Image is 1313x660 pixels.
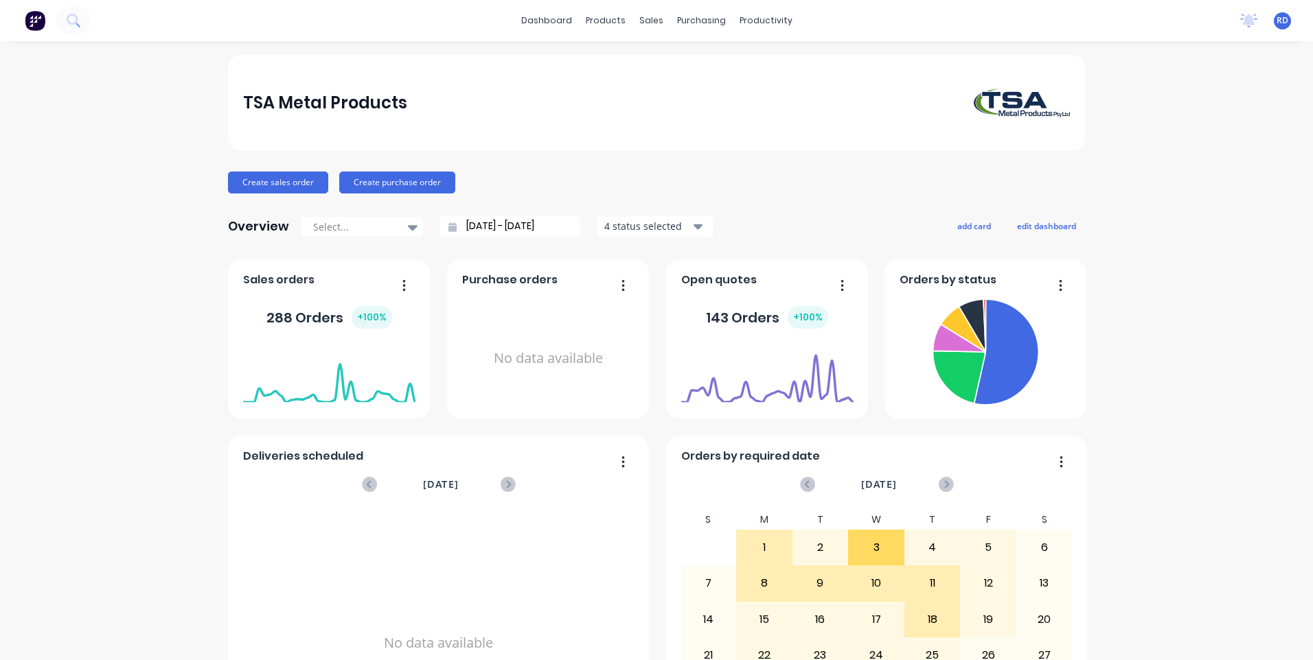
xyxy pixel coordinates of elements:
[961,602,1016,637] div: 19
[228,172,328,193] button: Create sales order
[266,306,392,329] div: 288 Orders
[462,272,558,288] span: Purchase orders
[632,10,670,31] div: sales
[1277,14,1288,27] span: RD
[681,566,736,600] div: 7
[462,294,635,423] div: No data available
[961,566,1016,600] div: 12
[670,10,733,31] div: purchasing
[788,306,828,329] div: + 100 %
[948,217,1000,235] button: add card
[1017,530,1072,565] div: 6
[849,602,904,637] div: 17
[974,89,1070,117] img: TSA Metal Products
[423,477,459,492] span: [DATE]
[961,530,1016,565] div: 5
[849,566,904,600] div: 10
[849,530,904,565] div: 3
[793,602,848,637] div: 16
[900,272,996,288] span: Orders by status
[905,566,960,600] div: 11
[793,566,848,600] div: 9
[737,566,792,600] div: 8
[793,530,848,565] div: 2
[737,602,792,637] div: 15
[848,510,904,530] div: W
[737,530,792,565] div: 1
[243,448,363,464] span: Deliveries scheduled
[1017,566,1072,600] div: 13
[243,272,315,288] span: Sales orders
[1008,217,1085,235] button: edit dashboard
[681,510,737,530] div: S
[736,510,792,530] div: M
[733,10,799,31] div: productivity
[243,89,407,117] div: TSA Metal Products
[904,510,961,530] div: T
[681,272,757,288] span: Open quotes
[861,477,897,492] span: [DATE]
[579,10,632,31] div: products
[597,216,713,237] button: 4 status selected
[905,530,960,565] div: 4
[905,602,960,637] div: 18
[604,219,691,233] div: 4 status selected
[1017,602,1072,637] div: 20
[1016,510,1073,530] div: S
[514,10,579,31] a: dashboard
[681,602,736,637] div: 14
[352,306,392,329] div: + 100 %
[706,306,828,329] div: 143 Orders
[25,10,45,31] img: Factory
[228,213,289,240] div: Overview
[960,510,1016,530] div: F
[792,510,849,530] div: T
[339,172,455,193] button: Create purchase order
